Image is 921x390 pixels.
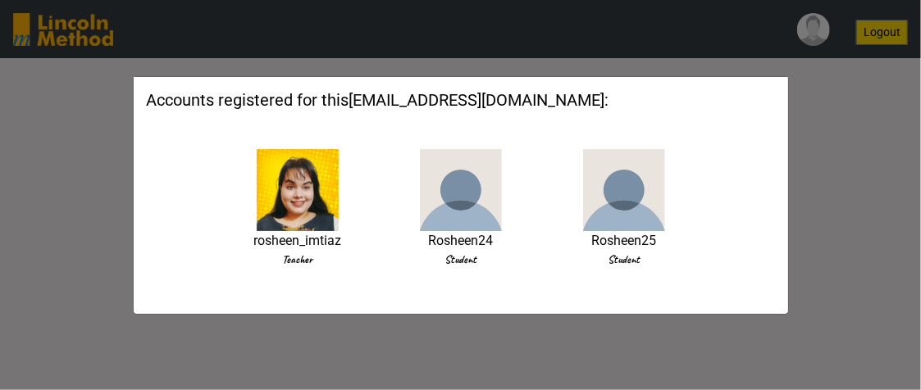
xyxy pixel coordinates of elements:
[253,231,341,251] label: rosheen_imtiaz
[583,149,665,231] img: empty.23b93484.svg
[391,251,530,268] span: Student
[257,149,339,231] img: lmprofile_1615370537_up_195132584.jpeg
[554,251,693,268] span: Student
[228,251,367,268] span: Teacher
[428,231,493,251] label: Rosheen24
[591,231,656,251] label: Rosheen25
[420,149,502,231] img: empty.23b93484.svg
[147,90,775,110] h5: Accounts registered for this [EMAIL_ADDRESS][DOMAIN_NAME] :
